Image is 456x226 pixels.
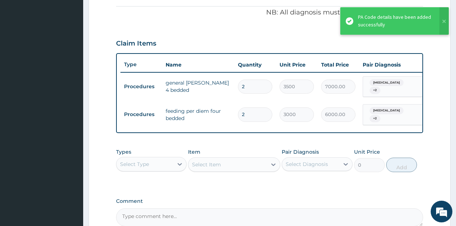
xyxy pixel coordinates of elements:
[116,8,423,17] p: NB: All diagnosis must be linked to a claim item
[116,149,131,155] label: Types
[162,57,234,72] th: Name
[120,80,162,93] td: Procedures
[120,58,162,71] th: Type
[370,79,404,86] span: [MEDICAL_DATA]
[370,115,380,122] span: + 2
[13,36,29,54] img: d_794563401_company_1708531726252_794563401
[286,161,328,168] div: Select Diagnosis
[370,87,380,94] span: + 2
[119,4,136,21] div: Minimize live chat window
[38,40,122,50] div: Chat with us now
[354,148,380,155] label: Unit Price
[116,198,423,204] label: Comment
[42,67,100,140] span: We're online!
[162,104,234,125] td: feeding per diem four bedded
[120,161,149,168] div: Select Type
[358,13,432,29] div: PA Code details have been added successfully
[120,108,162,121] td: Procedures
[318,57,359,72] th: Total Price
[234,57,276,72] th: Quantity
[116,40,156,48] h3: Claim Items
[282,148,319,155] label: Pair Diagnosis
[276,57,318,72] th: Unit Price
[162,76,234,97] td: general [PERSON_NAME] 4 bedded
[4,150,138,175] textarea: Type your message and hit 'Enter'
[359,57,439,72] th: Pair Diagnosis
[370,107,404,114] span: [MEDICAL_DATA]
[386,158,417,172] button: Add
[188,148,200,155] label: Item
